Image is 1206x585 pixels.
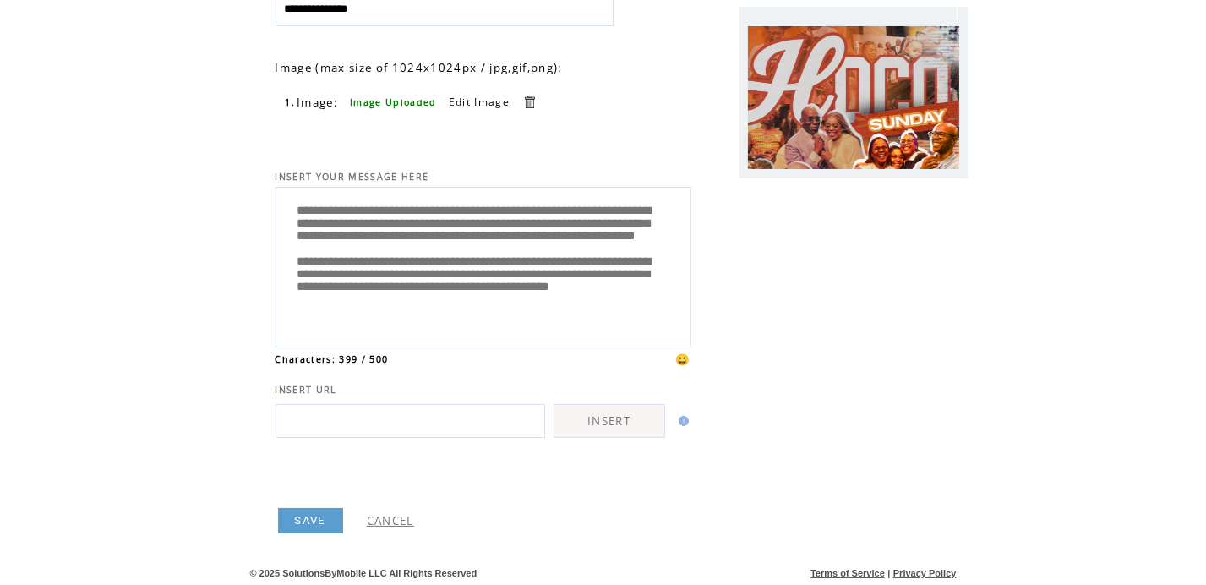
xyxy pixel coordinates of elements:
[276,171,429,183] span: INSERT YOUR MESSAGE HERE
[276,60,563,75] span: Image (max size of 1024x1024px / jpg,gif,png):
[554,404,665,438] a: INSERT
[521,94,538,110] a: Delete this item
[350,96,437,108] span: Image Uploaded
[887,568,890,578] span: |
[675,352,690,367] span: 😀
[276,353,389,365] span: Characters: 399 / 500
[674,416,689,426] img: help.gif
[449,95,510,109] a: Edit Image
[297,95,338,110] span: Image:
[893,568,957,578] a: Privacy Policy
[250,568,477,578] span: © 2025 SolutionsByMobile LLC All Rights Reserved
[286,96,296,108] span: 1.
[367,513,414,528] a: CANCEL
[810,568,885,578] a: Terms of Service
[276,384,337,396] span: INSERT URL
[278,508,343,533] a: SAVE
